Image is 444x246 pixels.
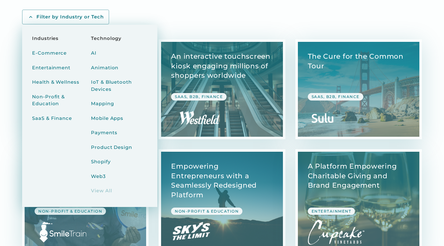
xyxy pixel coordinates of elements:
a: Health & Wellness [32,79,79,93]
a: E-Commerce [32,50,67,64]
div: Animation [91,64,118,71]
div: Entertainment [32,64,70,71]
div: Mapping [91,100,114,107]
a: View All [91,187,112,202]
a: Payments [91,129,117,144]
a: IoT & Bluetooth Devices [91,79,147,100]
div: AI [91,50,97,57]
a: Mapping [91,100,114,115]
a: AI [91,50,97,64]
h5: Technology [91,35,122,42]
div: IoT & Bluetooth Devices [91,79,147,93]
div: Web3 [91,173,106,180]
a: Web3 [91,173,106,188]
a: View Case Study [161,42,283,137]
div: SaaS & Finance [32,115,72,122]
div: Mobile Apps [91,115,123,122]
a: Animation [91,64,118,79]
a: Filter by Industry or Tech [22,10,109,24]
div: Non-Profit & Education [32,93,88,107]
div: Filter by Industry or Tech [36,14,104,20]
div: E-Commerce [32,50,67,57]
h5: Industries [32,35,59,42]
a: Shopify [91,158,110,173]
div: Product Design [91,144,132,151]
a: View Case Study [298,42,419,137]
a: Non-Profit & Education [32,93,88,115]
a: Entertainment [32,64,70,79]
div: Payments [91,129,117,136]
div: Health & Wellness [32,79,79,86]
a: Mobile Apps [91,115,123,130]
div: Shopify [91,158,110,165]
div: View All [91,187,112,194]
a: Product Design [91,144,132,159]
a: SaaS & Finance [32,115,72,130]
